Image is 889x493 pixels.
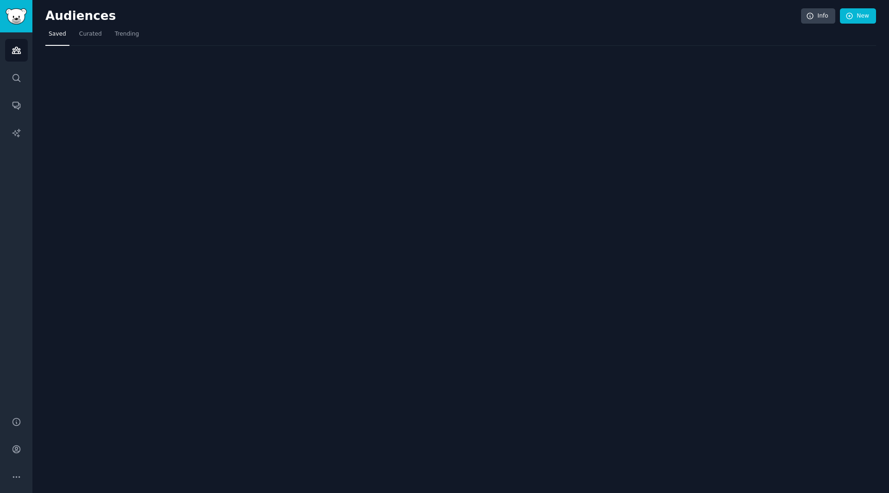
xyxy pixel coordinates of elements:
span: Curated [79,30,102,38]
a: Info [801,8,835,24]
a: Trending [112,27,142,46]
a: New [840,8,876,24]
a: Curated [76,27,105,46]
img: GummySearch logo [6,8,27,25]
a: Saved [45,27,69,46]
h2: Audiences [45,9,801,24]
span: Trending [115,30,139,38]
span: Saved [49,30,66,38]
